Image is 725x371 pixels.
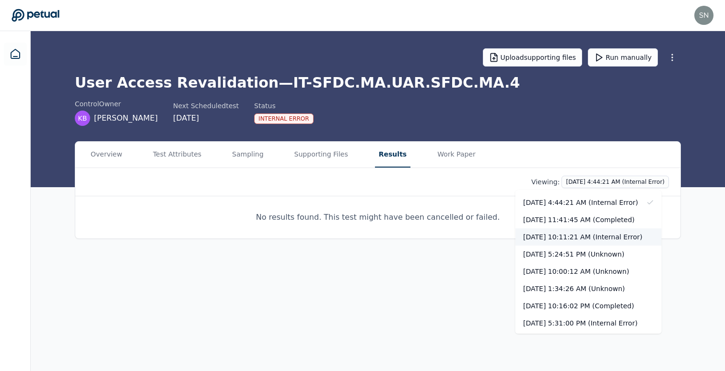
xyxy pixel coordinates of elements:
div: [DATE] 5:31:00 PM (Internal Error) [515,315,662,332]
div: [DATE] 10:16:02 PM (Completed) [515,297,662,315]
div: [DATE] 10:11:21 AM (Internal Error) [515,228,662,246]
div: [DATE] 1:34:26 AM (Unknown) [515,280,662,297]
div: [DATE] 11:41:45 AM (Completed) [515,211,662,228]
div: [DATE] 4:44:21 AM (Internal Error) [515,194,662,211]
div: [DATE] 4:44:21 AM (Internal Error) [515,190,662,334]
div: [DATE] 12:28:51 PM (Unknown) [515,332,662,349]
div: [DATE] 10:00:12 AM (Unknown) [515,263,662,280]
div: [DATE] 5:24:51 PM (Unknown) [515,246,662,263]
